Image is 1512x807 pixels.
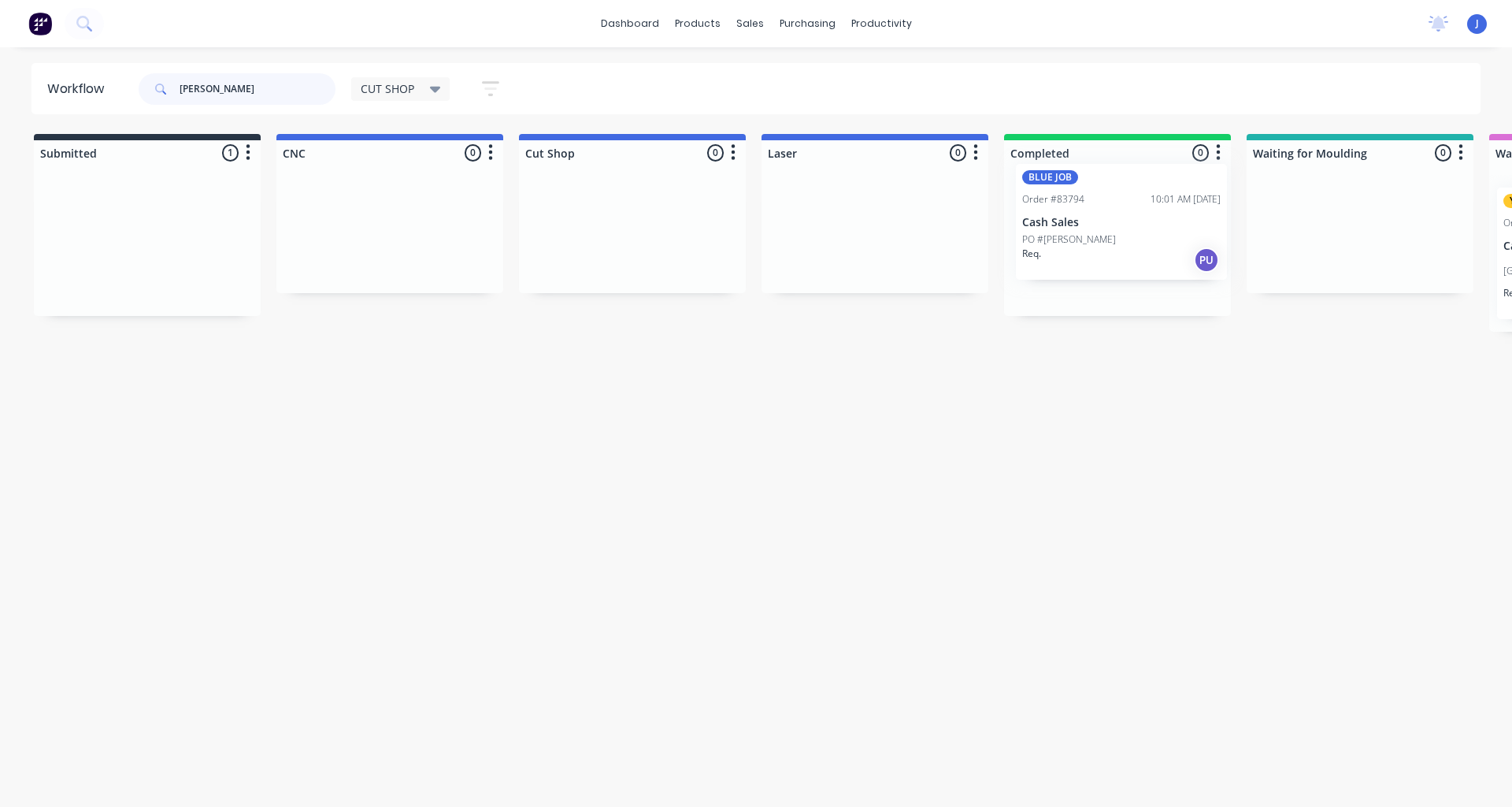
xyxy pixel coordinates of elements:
img: Factory [28,12,52,35]
a: dashboard [593,12,667,35]
div: purchasing [772,12,843,35]
div: products [667,12,728,35]
input: Search for orders... [180,73,335,105]
span: CUT SHOP [361,80,414,97]
div: productivity [843,12,920,35]
div: sales [728,12,772,35]
span: J [1476,17,1479,31]
div: Workflow [47,80,112,99]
